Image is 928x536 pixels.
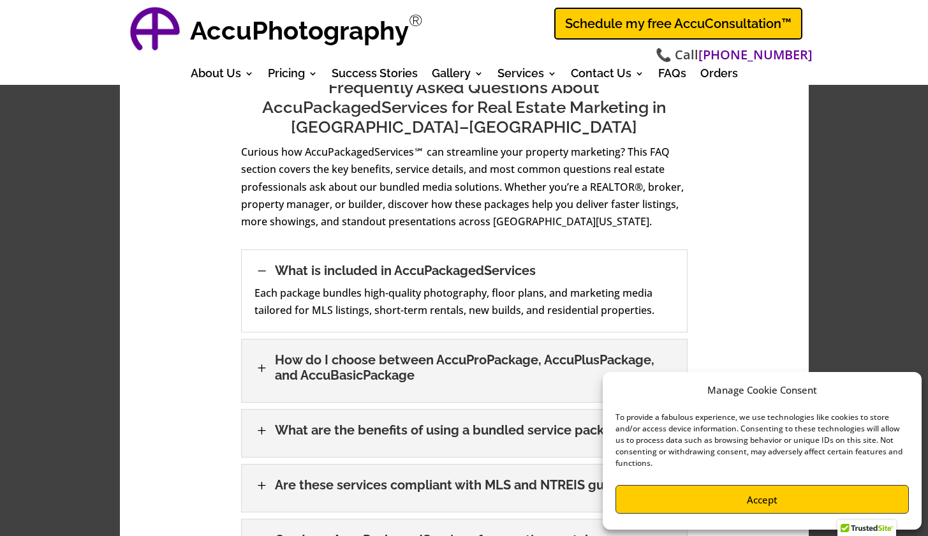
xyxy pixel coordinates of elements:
[275,352,674,383] h3: How do I choose between AccuProPackage, AccuPlusPackage, and AccuBasicPackage
[254,423,269,437] span: L
[698,46,813,64] a: [PHONE_NUMBER]
[656,46,813,64] span: 📞 Call
[571,69,644,83] a: Contact Us
[409,11,423,30] sup: Registered Trademark
[254,361,269,375] span: L
[700,69,738,83] a: Orders
[126,3,184,61] a: AccuPhotography Logo - Professional Real Estate Photography and Media Services in Dallas, Texas
[126,3,184,61] img: AccuPhotography
[262,78,667,137] span: Frequently Asked Questions About AccuPackagedServices for Real Estate Marketing in [GEOGRAPHIC_DA...
[554,8,802,40] a: Schedule my free AccuConsultation™
[432,69,483,83] a: Gallery
[268,69,318,83] a: Pricing
[275,422,633,438] h3: What are the benefits of using a bundled service package?
[254,285,674,319] div: Each package bundles high-quality photography, floor plans, and marketing media tailored for MLS ...
[241,144,688,230] div: Curious how AccuPackagedServices℠ can streamline your property marketing? This FAQ section covers...
[275,263,536,278] h3: What is included in AccuPackagedServices
[707,382,817,399] div: Manage Cookie Consent
[615,485,909,514] button: Accept
[254,478,269,492] span: L
[191,69,254,83] a: About Us
[190,15,409,45] strong: AccuPhotography
[275,477,658,493] h3: Are these services compliant with MLS and NTREIS guidelines?
[658,69,686,83] a: FAQs
[332,69,418,83] a: Success Stories
[615,412,908,469] div: To provide a fabulous experience, we use technologies like cookies to store and/or access device ...
[254,263,269,277] span: K
[497,69,557,83] a: Services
